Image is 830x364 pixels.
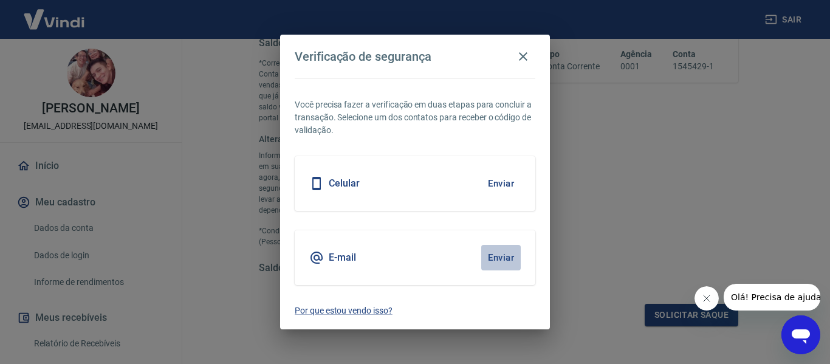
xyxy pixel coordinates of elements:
[724,284,820,311] iframe: Mensagem da empresa
[295,304,535,317] a: Por que estou vendo isso?
[329,252,356,264] h5: E-mail
[295,98,535,137] p: Você precisa fazer a verificação em duas etapas para concluir a transação. Selecione um dos conta...
[329,177,360,190] h5: Celular
[481,171,521,196] button: Enviar
[295,49,431,64] h4: Verificação de segurança
[695,286,719,311] iframe: Fechar mensagem
[781,315,820,354] iframe: Botão para abrir a janela de mensagens
[481,245,521,270] button: Enviar
[7,9,102,18] span: Olá! Precisa de ajuda?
